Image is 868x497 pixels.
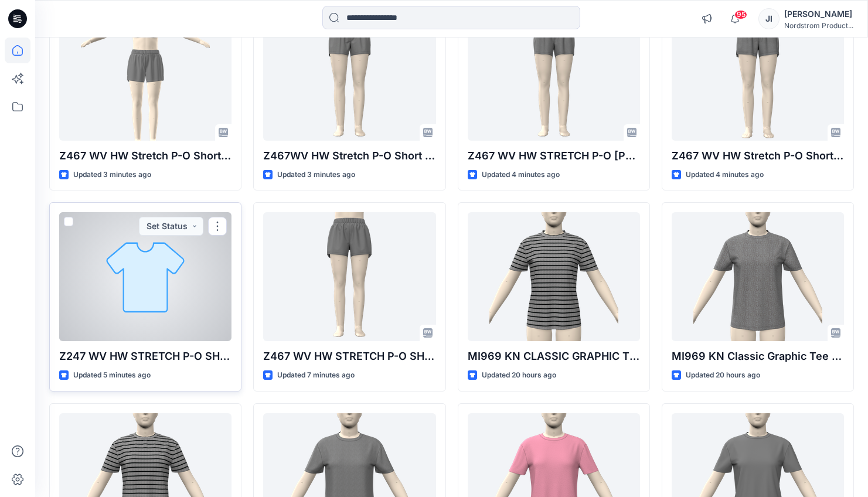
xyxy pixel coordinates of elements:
p: Z467 WV HW Stretch P-O Short MK [59,148,232,164]
p: Z247 WV HW STRETCH P-O SHORT [59,348,232,365]
p: Updated 3 minutes ago [277,169,355,181]
p: Z467 WV HW STRETCH P-O [PERSON_NAME] [468,148,640,164]
a: Z467 WV HW Stretch P-O Short MK [59,12,232,141]
a: Z467 WV HW STRETCH P-O SHORT LJ [468,12,640,141]
a: Z467 WV HW STRETCH P-O SHORT - KW [263,212,435,341]
p: MI969 KN Classic Graphic Tee RC [672,348,844,365]
p: Updated 7 minutes ago [277,369,355,382]
p: Updated 5 minutes ago [73,369,151,382]
a: Z467 WV HW Stretch P-O Short AH [672,12,844,141]
p: Updated 4 minutes ago [482,169,560,181]
a: MI969 KN CLASSIC GRAPHIC TEE CS [468,212,640,341]
p: MI969 KN CLASSIC GRAPHIC TEE CS [468,348,640,365]
p: Updated 3 minutes ago [73,169,151,181]
a: Z467WV HW Stretch P-O Short CB [263,12,435,141]
div: [PERSON_NAME] [784,7,853,21]
p: Updated 4 minutes ago [686,169,764,181]
p: Updated 20 hours ago [686,369,760,382]
a: MI969 KN Classic Graphic Tee RC [672,212,844,341]
p: Z467WV HW Stretch P-O Short CB [263,148,435,164]
p: Updated 20 hours ago [482,369,556,382]
span: 95 [734,10,747,19]
p: Z467 WV HW STRETCH P-O SHORT - KW [263,348,435,365]
p: Z467 WV HW Stretch P-O Short AH [672,148,844,164]
a: Z247 WV HW STRETCH P-O SHORT [59,212,232,341]
div: JI [758,8,780,29]
div: Nordstrom Product... [784,21,853,30]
